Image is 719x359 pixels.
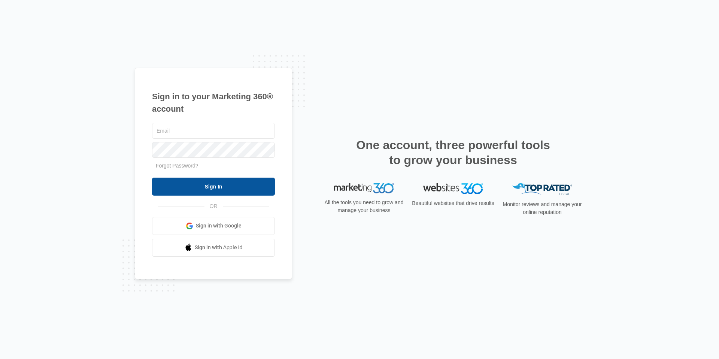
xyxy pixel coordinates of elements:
[334,183,394,194] img: Marketing 360
[204,202,223,210] span: OR
[512,183,572,196] img: Top Rated Local
[196,222,242,230] span: Sign in with Google
[500,200,584,216] p: Monitor reviews and manage your online reputation
[152,123,275,139] input: Email
[322,199,406,214] p: All the tools you need to grow and manage your business
[354,138,552,168] h2: One account, three powerful tools to grow your business
[152,239,275,257] a: Sign in with Apple Id
[195,244,243,251] span: Sign in with Apple Id
[152,217,275,235] a: Sign in with Google
[152,178,275,196] input: Sign In
[156,163,198,169] a: Forgot Password?
[152,90,275,115] h1: Sign in to your Marketing 360® account
[411,199,495,207] p: Beautiful websites that drive results
[423,183,483,194] img: Websites 360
